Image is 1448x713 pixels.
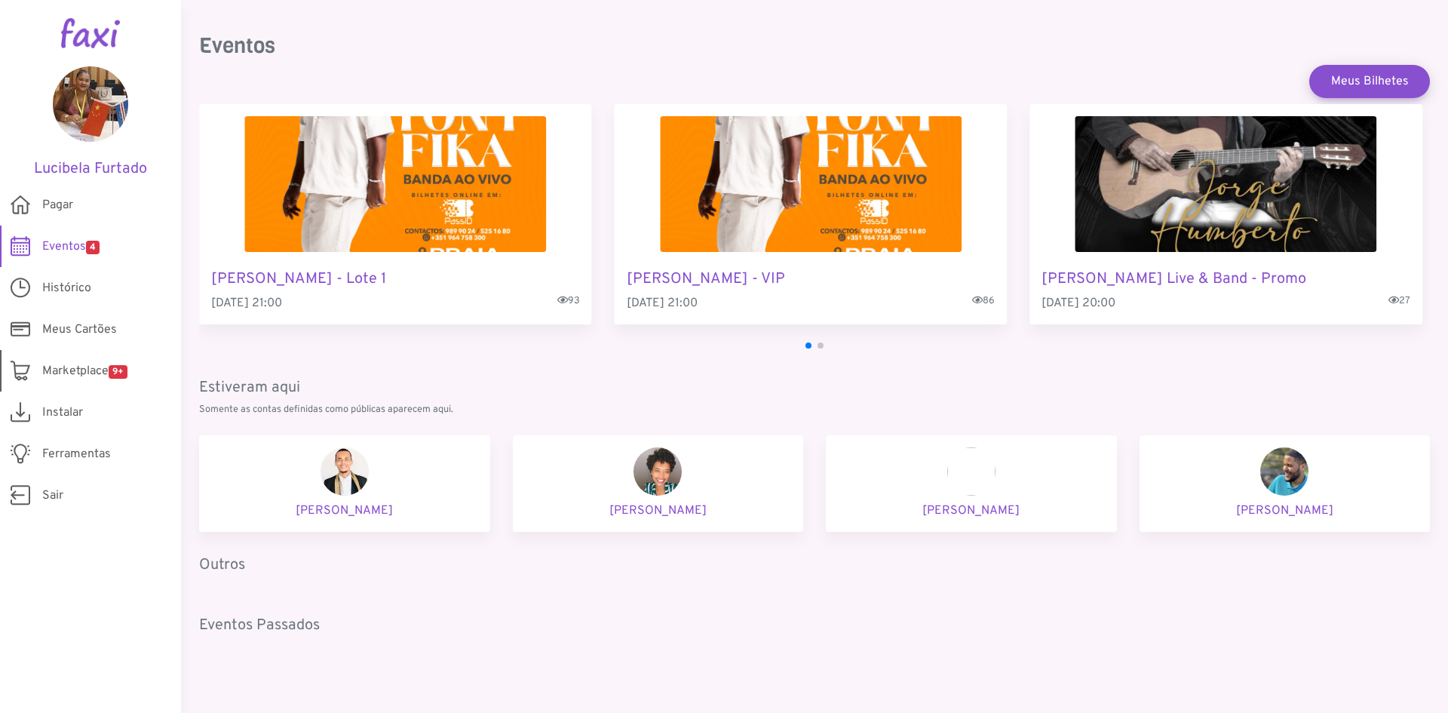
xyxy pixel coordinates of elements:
p: [DATE] 20:00 [1042,294,1410,312]
img: Jorge [947,447,995,496]
a: Meus Bilhetes [1309,65,1430,98]
h5: [PERSON_NAME] Live & Band - Promo [1042,270,1410,288]
h5: Estiveram aqui [199,379,1430,397]
span: Pagar [42,196,73,214]
p: [DATE] 21:00 [627,294,995,312]
span: Go to slide 2 [818,343,824,349]
h5: Eventos Passados [199,616,1430,635]
p: Somente as contas definidas como públicas aparecem aqui. [199,403,1430,417]
span: Instalar [42,404,83,422]
span: Ferramentas [42,445,111,463]
a: Hélida Camacho [PERSON_NAME] [513,435,804,532]
img: Joelson Leal [1260,447,1308,496]
img: Adnilson Medina [321,447,369,496]
a: Jorge [PERSON_NAME] [826,435,1117,532]
div: 3 / 4 [615,104,1008,324]
a: Lucibela Furtado [23,66,158,178]
h5: Lucibela Furtado [23,160,158,178]
p: [PERSON_NAME] [211,502,478,520]
span: Marketplace [42,362,127,380]
span: Meus Cartões [42,321,117,339]
img: Jorge Humberto Live & Band - Promo [1075,116,1377,252]
span: 86 [972,294,995,309]
span: 4 [86,241,100,254]
span: Eventos [42,238,100,256]
p: [PERSON_NAME] [525,502,792,520]
span: Go to slide 1 [805,343,811,349]
p: [PERSON_NAME] [1152,502,1419,520]
a: Joelson Leal [PERSON_NAME] [1140,435,1431,532]
img: TONY FIKA - Lote 1 [244,116,546,252]
h5: Outros [199,556,1430,574]
span: 9+ [109,365,127,379]
a: Adnilson Medina [PERSON_NAME] [199,435,490,532]
div: 4 / 4 [1029,104,1422,324]
a: Jorge Humberto Live & Band - Promo [PERSON_NAME] Live & Band - Promo [DATE] 20:0027 [1029,104,1422,324]
img: Hélida Camacho [633,447,682,496]
span: 27 [1388,294,1410,309]
p: [PERSON_NAME] [838,502,1105,520]
span: Sair [42,487,63,505]
a: TONY FIKA - Lote 1 [PERSON_NAME] - Lote 1 [DATE] 21:0093 [199,104,592,324]
a: TONY FIKA - VIP [PERSON_NAME] - VIP [DATE] 21:0086 [615,104,1008,324]
h5: [PERSON_NAME] - Lote 1 [211,270,580,288]
h5: [PERSON_NAME] - VIP [627,270,995,288]
img: TONY FIKA - VIP [660,116,962,252]
h3: Eventos [199,33,1430,59]
span: Histórico [42,279,91,297]
p: [DATE] 21:00 [211,294,580,312]
div: 2 / 4 [199,104,592,324]
span: 93 [557,294,580,309]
